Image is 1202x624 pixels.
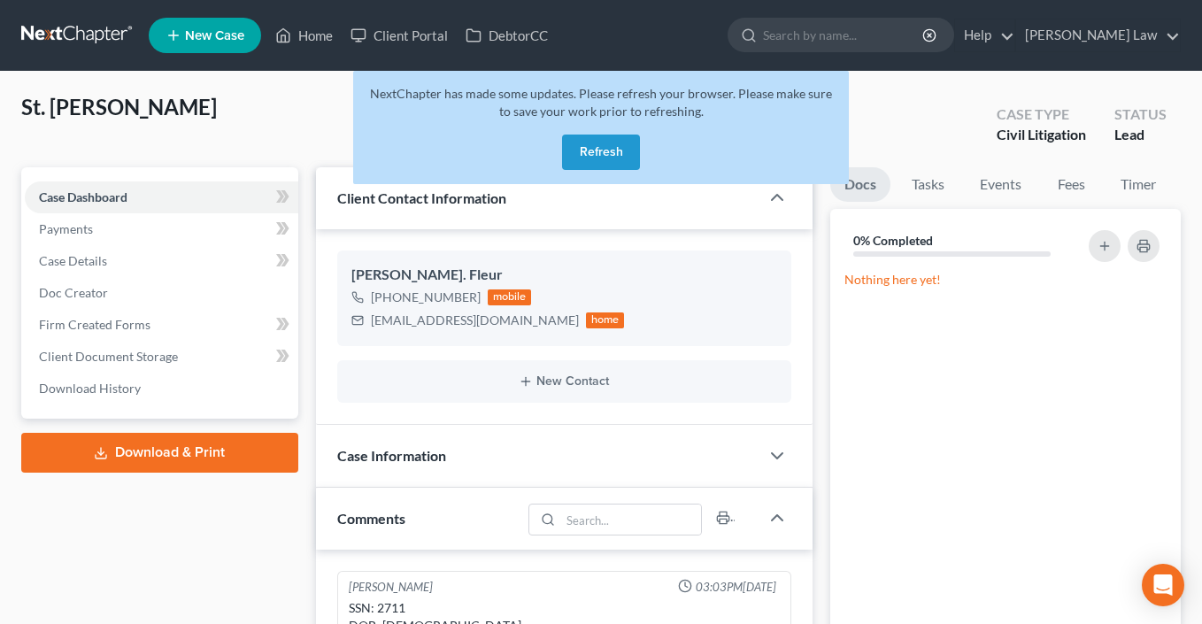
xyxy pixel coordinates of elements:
a: Payments [25,213,298,245]
a: Home [266,19,342,51]
span: Payments [39,221,93,236]
span: Case Information [337,447,446,464]
span: Case Dashboard [39,189,127,204]
a: Client Document Storage [25,341,298,373]
div: mobile [488,289,532,305]
div: Open Intercom Messenger [1142,564,1184,606]
div: Status [1114,104,1167,125]
a: Download & Print [21,433,298,473]
a: Timer [1106,167,1170,202]
span: New Case [185,29,244,42]
span: Case Details [39,253,107,268]
a: Doc Creator [25,277,298,309]
div: Civil Litigation [997,125,1086,145]
span: 03:03PM[DATE] [696,579,776,596]
span: Download History [39,381,141,396]
a: Case Details [25,245,298,277]
a: Docs [830,167,890,202]
a: Fees [1043,167,1099,202]
a: Events [966,167,1036,202]
a: [PERSON_NAME] Law [1016,19,1180,51]
div: [EMAIL_ADDRESS][DOMAIN_NAME] [371,312,579,329]
span: Doc Creator [39,285,108,300]
a: Tasks [898,167,959,202]
input: Search by name... [763,19,925,51]
div: [PERSON_NAME]. Fleur [351,265,778,286]
span: St. [PERSON_NAME] [21,94,217,119]
span: Client Document Storage [39,349,178,364]
span: NextChapter has made some updates. Please refresh your browser. Please make sure to save your wor... [370,86,832,119]
span: Firm Created Forms [39,317,150,332]
div: Lead [1114,125,1167,145]
div: [PHONE_NUMBER] [371,289,481,306]
a: DebtorCC [457,19,557,51]
div: [PERSON_NAME] [349,579,433,596]
strong: 0% Completed [853,233,933,248]
a: Help [955,19,1014,51]
a: Firm Created Forms [25,309,298,341]
div: home [586,312,625,328]
button: Refresh [562,135,640,170]
span: Client Contact Information [337,189,506,206]
button: New Contact [351,374,778,389]
span: Comments [337,510,405,527]
p: Nothing here yet! [844,271,1167,289]
a: Client Portal [342,19,457,51]
a: Case Dashboard [25,181,298,213]
div: Case Type [997,104,1086,125]
input: Search... [561,505,702,535]
a: Download History [25,373,298,404]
